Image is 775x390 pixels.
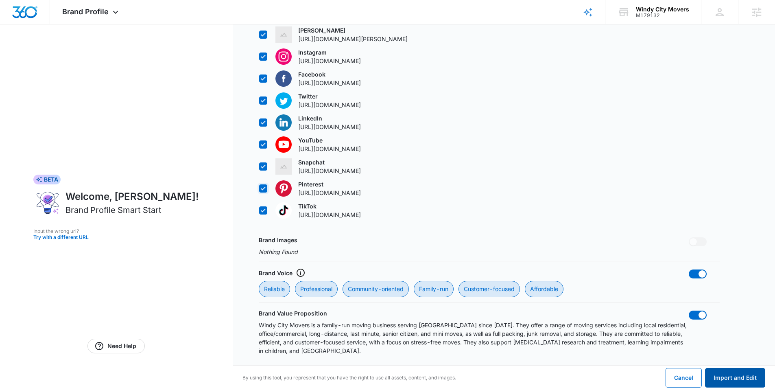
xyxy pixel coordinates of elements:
[636,13,689,18] div: account id
[298,114,361,123] p: LinkedIn
[65,189,199,204] h1: Welcome, [PERSON_NAME]!
[242,374,456,381] p: By using this tool, you represent that you have the right to use all assets, content, and images.
[33,175,61,184] div: BETA
[259,309,327,318] p: Brand Value Proposition
[33,189,62,216] img: ai-brand-profile
[298,48,361,57] p: Instagram
[458,281,520,297] div: Customer-focused
[298,180,361,188] p: Pinterest
[298,70,361,79] p: Facebook
[666,368,702,388] button: Cancel
[33,235,199,240] button: Try with a different URL
[298,158,361,167] p: Snapchat
[298,210,361,219] p: [URL][DOMAIN_NAME]
[298,57,361,65] p: [URL][DOMAIN_NAME]
[636,6,689,13] div: account name
[33,228,199,235] p: Input the wrong url?
[259,321,689,355] p: Windy City Movers is a family-run moving business serving [GEOGRAPHIC_DATA] since [DATE]. They of...
[705,368,765,388] button: Import and Edit
[298,92,361,101] p: Twitter
[343,281,409,297] div: Community-oriented
[298,101,361,109] p: [URL][DOMAIN_NAME]
[87,339,145,353] a: Need Help
[62,7,109,16] span: Brand Profile
[295,281,338,297] div: Professional
[65,204,162,216] h2: Brand Profile Smart Start
[259,248,298,256] p: Nothing Found
[298,79,361,87] p: [URL][DOMAIN_NAME]
[259,269,293,277] p: Brand Voice
[259,236,297,244] p: Brand Images
[525,281,563,297] div: Affordable
[298,145,361,153] p: [URL][DOMAIN_NAME]
[298,136,361,145] p: YouTube
[259,281,290,297] div: Reliable
[298,26,408,35] p: [PERSON_NAME]
[298,35,408,43] p: [URL][DOMAIN_NAME][PERSON_NAME]
[298,202,361,210] p: TikTok
[414,281,454,297] div: Family-run
[298,167,361,175] p: [URL][DOMAIN_NAME]
[298,123,361,131] p: [URL][DOMAIN_NAME]
[298,188,361,197] p: [URL][DOMAIN_NAME]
